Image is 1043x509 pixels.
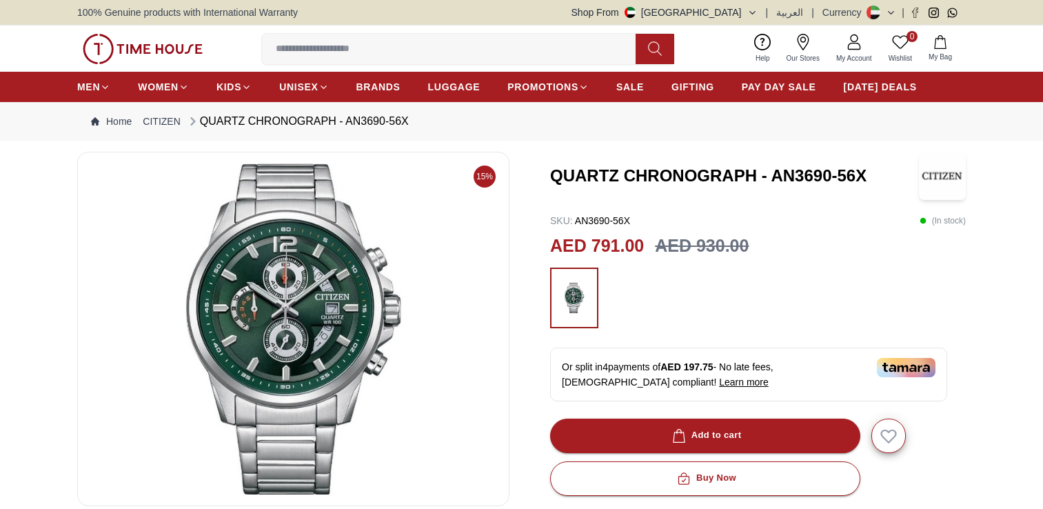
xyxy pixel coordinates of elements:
span: PAY DAY SALE [742,80,816,94]
span: Learn more [719,377,769,388]
button: العربية [776,6,803,19]
a: UNISEX [279,74,328,99]
span: | [811,6,814,19]
span: SALE [616,80,644,94]
span: WOMEN [138,80,179,94]
nav: Breadcrumb [77,102,966,141]
div: Add to cart [669,428,742,443]
a: Home [91,114,132,128]
img: United Arab Emirates [625,7,636,18]
a: Our Stores [778,31,828,66]
span: GIFTING [671,80,714,94]
div: Or split in 4 payments of - No late fees, [DEMOGRAPHIC_DATA] compliant! [550,348,947,401]
button: My Bag [920,32,960,65]
span: [DATE] DEALS [844,80,917,94]
a: PROMOTIONS [507,74,589,99]
a: Help [747,31,778,66]
span: SKU : [550,215,573,226]
img: QUARTZ CHRONOGRAPH - AN3690-56X [919,152,966,200]
a: Whatsapp [947,8,958,18]
h2: AED 791.00 [550,233,644,259]
span: My Account [831,53,878,63]
span: Wishlist [883,53,918,63]
a: Instagram [929,8,939,18]
div: QUARTZ CHRONOGRAPH - AN3690-56X [186,113,409,130]
span: 15% [474,166,496,188]
img: Tamara [877,358,935,377]
span: PROMOTIONS [507,80,578,94]
img: QUARTZ CHRONOGRAPH - AN3690-56X [89,163,498,495]
button: Add to cart [550,419,860,453]
a: Facebook [910,8,920,18]
button: Shop From[GEOGRAPHIC_DATA] [571,6,758,19]
span: LUGGAGE [428,80,480,94]
span: | [766,6,769,19]
a: MEN [77,74,110,99]
div: Buy Now [674,470,736,486]
span: My Bag [923,52,958,62]
span: AED 197.75 [660,361,713,372]
button: Buy Now [550,461,860,496]
a: LUGGAGE [428,74,480,99]
a: 0Wishlist [880,31,920,66]
div: Currency [822,6,867,19]
a: KIDS [216,74,252,99]
a: [DATE] DEALS [844,74,917,99]
span: Our Stores [781,53,825,63]
a: CITIZEN [143,114,180,128]
span: | [902,6,904,19]
h3: AED 930.00 [655,233,749,259]
a: PAY DAY SALE [742,74,816,99]
a: GIFTING [671,74,714,99]
span: UNISEX [279,80,318,94]
span: MEN [77,80,100,94]
a: SALE [616,74,644,99]
span: 100% Genuine products with International Warranty [77,6,298,19]
a: BRANDS [356,74,401,99]
span: Help [750,53,776,63]
h3: QUARTZ CHRONOGRAPH - AN3690-56X [550,165,919,187]
img: ... [83,34,203,64]
span: 0 [907,31,918,42]
a: WOMEN [138,74,189,99]
p: ( In stock ) [920,214,966,228]
img: ... [557,275,591,321]
span: KIDS [216,80,241,94]
span: BRANDS [356,80,401,94]
p: AN3690-56X [550,214,630,228]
